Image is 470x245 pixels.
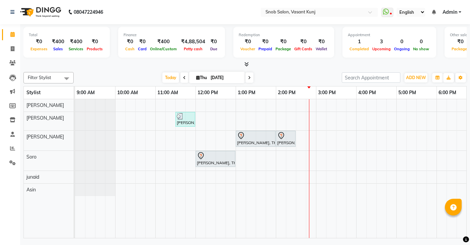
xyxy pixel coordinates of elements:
[29,38,49,46] div: ₹0
[314,38,329,46] div: ₹0
[348,32,431,38] div: Appointment
[293,47,314,51] span: Gift Cards
[209,47,219,51] span: Due
[397,88,418,98] a: 5:00 PM
[437,88,458,98] a: 6:00 PM
[85,38,104,46] div: ₹0
[124,32,220,38] div: Finance
[411,47,431,51] span: No show
[196,88,220,98] a: 12:00 PM
[411,38,431,46] div: 0
[26,174,39,180] span: junaid
[136,47,148,51] span: Card
[196,152,235,166] div: [PERSON_NAME], TK01, 12:00 PM-01:00 PM, Majirel Root Touch Up [DEMOGRAPHIC_DATA]
[156,88,180,98] a: 11:00 AM
[178,38,208,46] div: ₹4,88,504
[136,38,148,46] div: ₹0
[371,38,392,46] div: 3
[276,88,297,98] a: 2:00 PM
[74,3,103,21] b: 08047224946
[239,38,257,46] div: ₹0
[28,75,51,80] span: Filter Stylist
[392,38,411,46] div: 0
[26,102,64,108] span: [PERSON_NAME]
[404,73,427,82] button: ADD NEW
[442,218,463,238] iframe: chat widget
[443,9,457,16] span: Admin
[67,47,85,51] span: Services
[29,47,49,51] span: Expenses
[208,38,220,46] div: ₹0
[52,47,65,51] span: Sales
[17,3,63,21] img: logo
[194,75,209,80] span: Thu
[316,88,337,98] a: 3:00 PM
[406,75,426,80] span: ADD NEW
[348,47,371,51] span: Completed
[274,47,293,51] span: Package
[277,132,295,146] div: [PERSON_NAME], TK01, 02:00 PM-02:30 PM, Basic Mama Manicure
[26,115,64,121] span: [PERSON_NAME]
[371,47,392,51] span: Upcoming
[26,134,64,140] span: [PERSON_NAME]
[148,38,178,46] div: ₹400
[236,88,257,98] a: 1:00 PM
[148,47,178,51] span: Online/Custom
[162,72,179,83] span: Today
[357,88,378,98] a: 4:00 PM
[392,47,411,51] span: Ongoing
[314,47,329,51] span: Wallet
[182,47,204,51] span: Petty cash
[236,132,275,146] div: [PERSON_NAME], TK01, 01:00 PM-02:00 PM, Clean Up With Silver Skills [DEMOGRAPHIC_DATA]
[342,72,400,83] input: Search Appointment
[124,47,136,51] span: Cash
[239,47,257,51] span: Voucher
[239,32,329,38] div: Redemption
[348,38,371,46] div: 1
[26,154,36,160] span: Soro
[209,73,242,83] input: 2025-09-04
[124,38,136,46] div: ₹0
[75,88,96,98] a: 9:00 AM
[257,38,274,46] div: ₹0
[67,38,85,46] div: ₹400
[257,47,274,51] span: Prepaid
[26,187,36,193] span: Asin
[293,38,314,46] div: ₹0
[85,47,104,51] span: Products
[274,38,293,46] div: ₹0
[29,32,104,38] div: Total
[26,89,41,96] span: Stylist
[115,88,140,98] a: 10:00 AM
[176,113,194,126] div: [PERSON_NAME], TK02, 11:30 AM-12:00 PM, Basic Papa Pedicure
[49,38,67,46] div: ₹400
